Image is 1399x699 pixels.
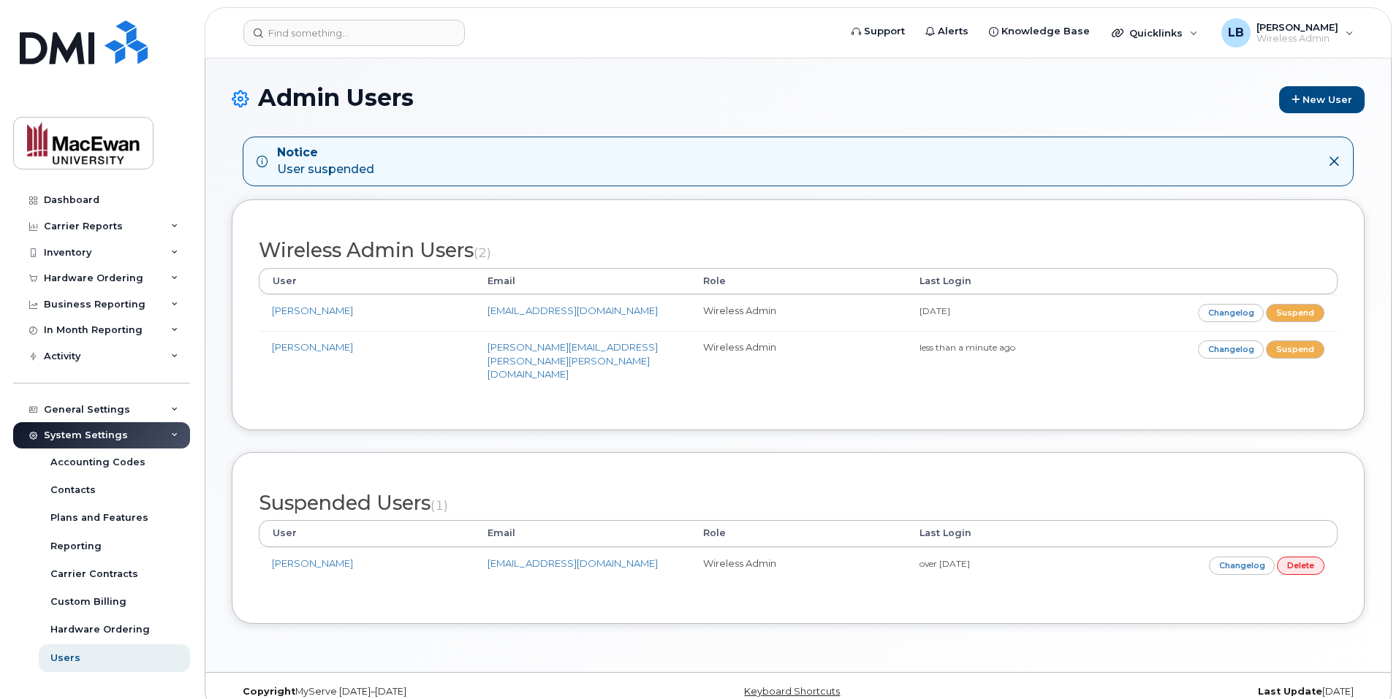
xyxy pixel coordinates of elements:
a: Suspend [1266,304,1324,322]
th: User [259,520,474,546]
strong: Last Update [1258,686,1322,697]
td: Wireless Admin [690,547,906,584]
a: [PERSON_NAME] [272,305,353,316]
small: (2) [474,245,491,260]
th: Role [690,268,906,294]
a: [EMAIL_ADDRESS][DOMAIN_NAME] [488,305,658,316]
th: Role [690,520,906,546]
small: over [DATE] [920,558,970,569]
td: Wireless Admin [690,331,906,390]
th: Email [474,268,690,294]
a: Changelog [1198,304,1265,322]
strong: Notice [277,145,374,161]
small: less than a minute ago [920,342,1015,353]
th: Email [474,520,690,546]
th: User [259,268,474,294]
a: Suspend [1266,340,1324,359]
a: Changelog [1198,340,1265,359]
div: [DATE] [987,686,1365,698]
a: Keyboard Shortcuts [744,686,840,697]
h1: Admin Users [232,85,1365,113]
a: [PERSON_NAME][EMAIL_ADDRESS][PERSON_NAME][PERSON_NAME][DOMAIN_NAME] [488,341,658,380]
small: (1) [431,497,448,513]
a: Changelog [1209,557,1275,575]
th: Last Login [906,520,1122,546]
a: New User [1279,86,1365,113]
a: [EMAIL_ADDRESS][DOMAIN_NAME] [488,557,658,569]
strong: Copyright [243,686,295,697]
h2: Wireless Admin Users [259,240,1338,261]
small: [DATE] [920,305,950,316]
a: [PERSON_NAME] [272,557,353,569]
h2: Suspended Users [259,492,1338,514]
a: Delete [1277,557,1324,575]
th: Last Login [906,268,1122,294]
div: MyServe [DATE]–[DATE] [232,686,610,698]
div: User suspended [277,145,374,178]
a: [PERSON_NAME] [272,341,353,353]
td: Wireless Admin [690,294,906,331]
